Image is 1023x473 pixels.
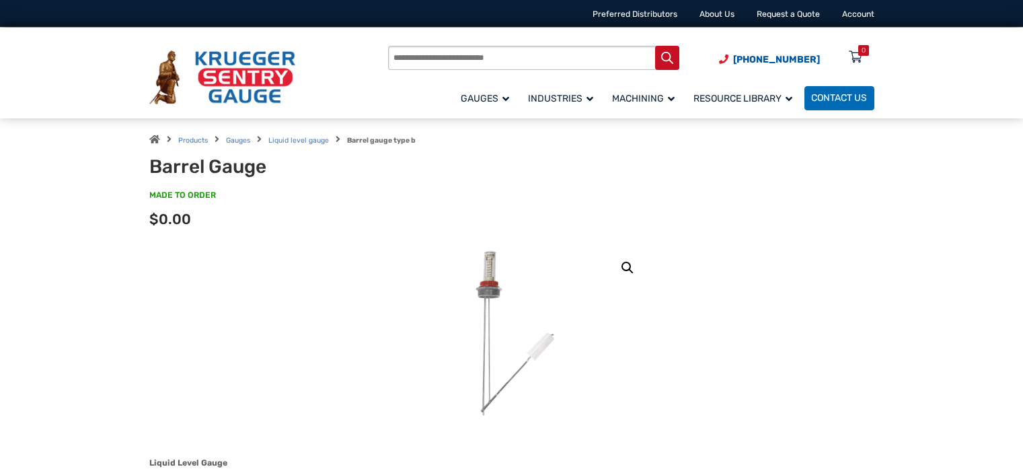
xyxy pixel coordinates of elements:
a: Gauges [226,136,250,145]
a: About Us [699,9,734,19]
a: Resource Library [687,84,804,112]
a: Account [842,9,874,19]
div: 0 [862,45,866,56]
span: Gauges [461,93,509,104]
strong: Liquid Level Gauge [149,458,227,468]
a: Products [178,136,208,145]
a: Liquid level gauge [268,136,329,145]
span: Industries [528,93,593,104]
span: $0.00 [149,211,191,227]
a: Industries [521,84,605,112]
img: Barrel Gauge [423,246,600,423]
span: Machining [612,93,675,104]
a: Gauges [454,84,521,112]
span: Contact Us [811,93,867,104]
a: Contact Us [804,86,874,110]
span: MADE TO ORDER [149,190,216,202]
a: Request a Quote [757,9,820,19]
span: Resource Library [693,93,792,104]
a: Phone Number (920) 434-8860 [719,52,820,67]
a: View full-screen image gallery [615,256,640,280]
span: [PHONE_NUMBER] [733,54,820,65]
a: Machining [605,84,687,112]
a: Preferred Distributors [593,9,677,19]
h1: Barrel Gauge [149,155,439,178]
img: Krueger Sentry Gauge [149,50,295,104]
strong: Barrel gauge type b [347,136,416,145]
